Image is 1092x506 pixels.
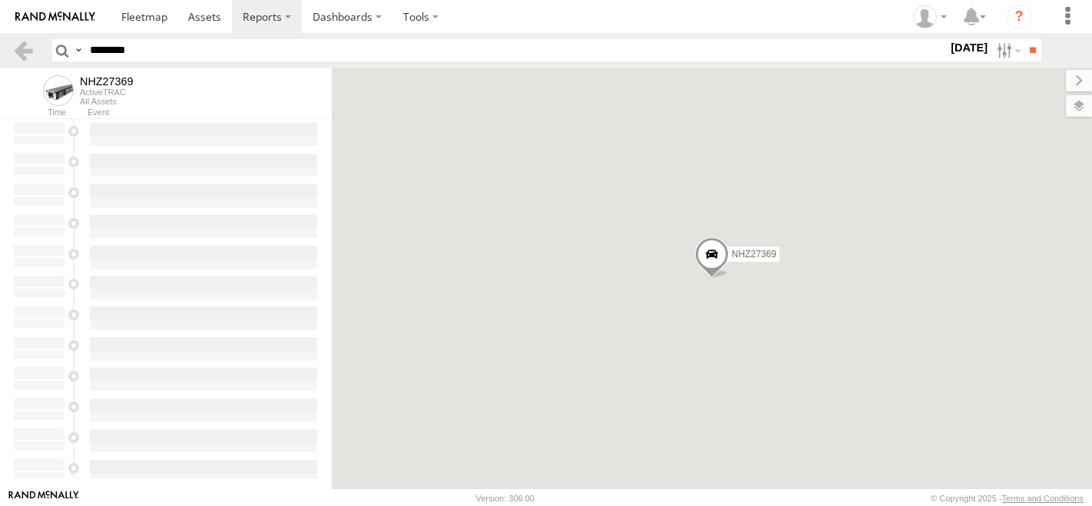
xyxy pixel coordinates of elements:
[15,12,95,22] img: rand-logo.svg
[1007,5,1031,29] i: ?
[8,491,79,506] a: Visit our Website
[476,494,534,503] div: Version: 306.00
[12,39,35,61] a: Back to previous Page
[908,5,952,28] div: Zulema McIntosch
[12,109,66,117] div: Time
[80,75,134,88] div: NHZ27369 - View Asset History
[80,97,134,106] div: All Assets
[931,494,1084,503] div: © Copyright 2025 -
[1002,494,1084,503] a: Terms and Conditions
[80,88,134,97] div: ActiveTRAC
[948,39,991,56] label: [DATE]
[88,109,332,117] div: Event
[991,39,1024,61] label: Search Filter Options
[72,39,84,61] label: Search Query
[732,249,776,260] span: NHZ27369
